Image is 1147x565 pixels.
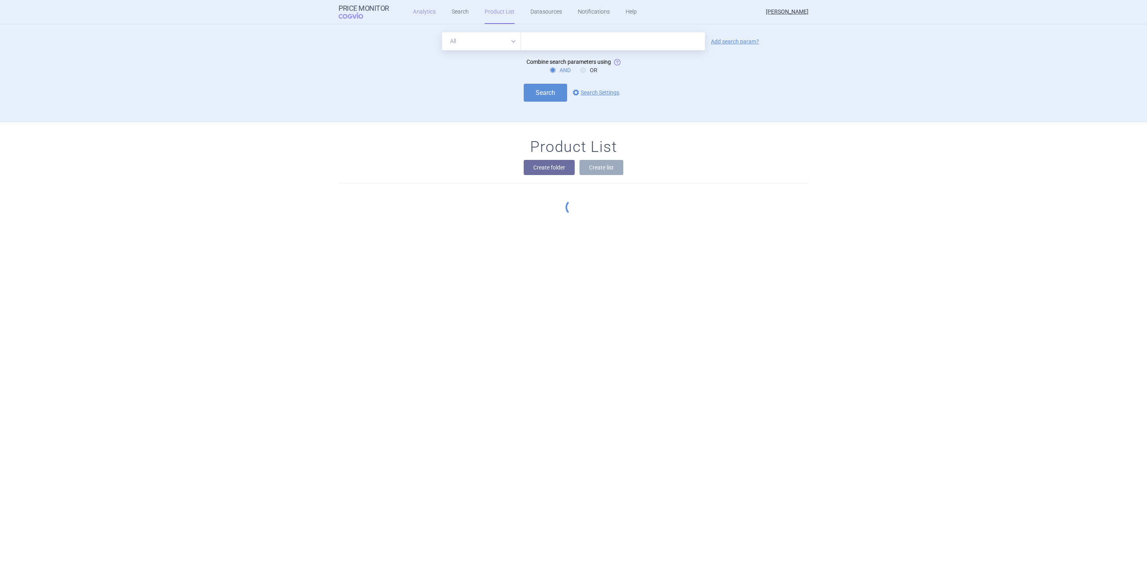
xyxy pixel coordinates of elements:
[530,138,617,156] h1: Product List
[580,66,597,74] label: OR
[339,12,374,19] span: COGVIO
[711,39,759,44] a: Add search param?
[550,66,571,74] label: AND
[339,4,389,12] strong: Price Monitor
[527,59,611,65] span: Combine search parameters using
[571,88,619,97] a: Search Settings
[524,84,567,102] button: Search
[524,160,575,175] button: Create folder
[579,160,623,175] button: Create list
[339,4,389,20] a: Price MonitorCOGVIO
